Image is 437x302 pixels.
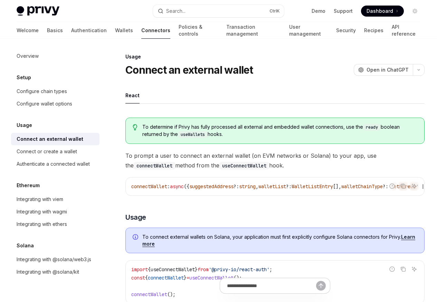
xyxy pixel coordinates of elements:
div: Integrating with @solana/kit [17,268,79,276]
a: Overview [11,50,99,62]
span: Ctrl K [269,8,280,14]
a: Integrating with viem [11,193,99,205]
button: Toggle dark mode [409,6,420,17]
span: suggestedAddress [189,183,234,190]
span: : [167,183,170,190]
span: ({ [184,183,189,190]
a: Authentication [71,22,107,39]
a: Connect an external wallet [11,133,99,145]
div: Configure chain types [17,87,67,95]
a: User management [289,22,328,39]
a: API reference [392,22,420,39]
div: Authenticate a connected wallet [17,160,90,168]
span: ?: ' [383,183,394,190]
span: Usage [125,212,146,222]
a: Security [336,22,356,39]
a: Wallets [115,22,133,39]
a: Configure wallet options [11,98,99,110]
code: useConnectWallet [219,162,269,170]
code: useWallets [178,131,208,138]
div: Integrating with wagmi [17,208,67,216]
a: Transaction management [226,22,281,39]
div: Connect an external wallet [17,135,83,143]
button: Report incorrect code [388,182,397,191]
span: walletChainType [341,183,383,190]
a: Integrating with ethers [11,218,99,230]
span: Open in ChatGPT [367,66,409,73]
button: Copy the contents from the code block [399,265,408,274]
span: ?: [286,183,292,190]
a: Policies & controls [179,22,218,39]
button: Copy the contents from the code block [399,182,408,191]
button: Search...CtrlK [153,5,284,17]
a: Integrating with wagmi [11,205,99,218]
span: To determine if Privy has fully processed all external and embedded wallet connections, use the b... [142,123,417,138]
span: ' | ' [416,183,430,190]
a: Connectors [141,22,170,39]
a: Configure chain types [11,85,99,98]
span: (); [234,275,242,281]
div: Integrating with ethers [17,220,67,228]
div: Integrating with viem [17,195,63,203]
button: Open in ChatGPT [354,64,413,76]
button: Ask AI [410,182,419,191]
span: To prompt a user to connect an external wallet (on EVM networks or Solana) to your app, use the m... [125,151,425,170]
span: async [170,183,184,190]
span: walletList [258,183,286,190]
a: Integrating with @solana/web3.js [11,253,99,266]
h5: Setup [17,73,31,82]
button: Send message [316,281,326,291]
h5: Ethereum [17,181,40,190]
span: } [195,266,198,273]
span: } [184,275,187,281]
span: Dashboard [367,8,393,15]
span: connectWallet [148,275,184,281]
span: , [256,183,258,190]
div: Usage [125,53,425,60]
div: Overview [17,52,39,60]
span: { [148,266,151,273]
input: Ask a question... [227,278,316,293]
button: Report incorrect code [388,265,397,274]
button: Ask AI [410,265,419,274]
span: connectWallet [131,183,167,190]
code: ready [363,124,381,131]
span: from [198,266,209,273]
span: const [131,275,145,281]
span: = [187,275,189,281]
span: ?: [234,183,239,190]
span: ; [269,266,272,273]
a: Recipes [364,22,383,39]
div: Configure wallet options [17,100,72,108]
a: Authenticate a connected wallet [11,158,99,170]
a: Basics [47,22,63,39]
span: [], [333,183,341,190]
code: connectWallet [134,162,175,170]
a: Support [334,8,353,15]
span: import [131,266,148,273]
span: To connect external wallets on Solana, your application must first explicitly configure Solana co... [142,234,417,247]
h5: Solana [17,241,34,250]
span: '@privy-io/react-auth' [209,266,269,273]
span: WalletListEntry [292,183,333,190]
span: { [145,275,148,281]
a: Connect or create a wallet [11,145,99,158]
img: light logo [17,6,59,16]
h5: Usage [17,121,32,129]
div: Connect or create a wallet [17,147,77,156]
svg: Info [133,234,140,241]
button: React [125,87,140,103]
a: Dashboard [361,6,404,17]
svg: Tip [133,124,137,130]
h1: Connect an external wallet [125,64,253,76]
span: string [239,183,256,190]
div: Search... [166,7,186,15]
a: Integrating with @solana/kit [11,266,99,278]
a: Welcome [17,22,39,39]
span: useConnectWallet [151,266,195,273]
a: Demo [312,8,325,15]
span: useConnectWallet [189,275,234,281]
div: Integrating with @solana/web3.js [17,255,91,264]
